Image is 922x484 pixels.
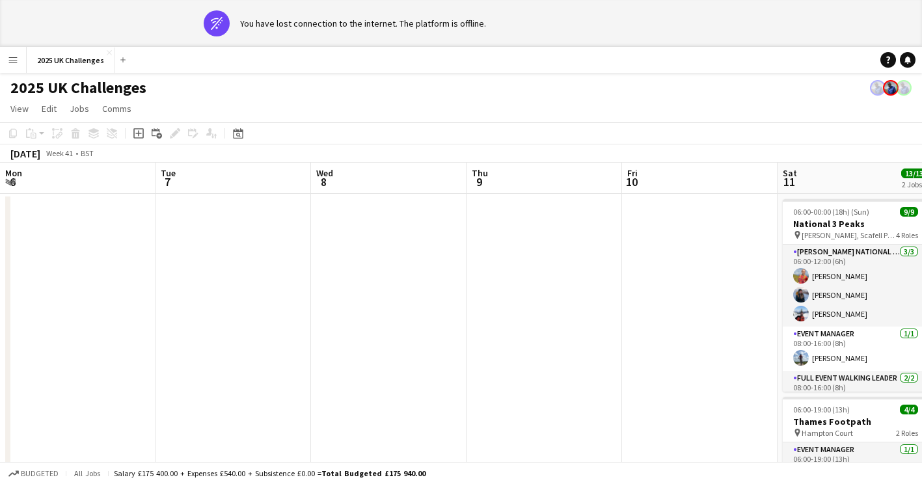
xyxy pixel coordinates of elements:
[114,468,426,478] div: Salary £175 400.00 + Expenses £540.00 + Subsistence £0.00 =
[97,100,137,117] a: Comms
[314,174,333,189] span: 8
[472,167,488,179] span: Thu
[70,103,89,114] span: Jobs
[900,405,918,414] span: 4/4
[10,147,40,160] div: [DATE]
[21,469,59,478] span: Budgeted
[321,468,426,478] span: Total Budgeted £175 940.00
[793,207,869,217] span: 06:00-00:00 (18h) (Sun)
[5,100,34,117] a: View
[896,80,912,96] app-user-avatar: Andy Baker
[10,78,146,98] h1: 2025 UK Challenges
[793,405,850,414] span: 06:00-19:00 (13h)
[896,428,918,438] span: 2 Roles
[161,167,176,179] span: Tue
[10,103,29,114] span: View
[470,174,488,189] span: 9
[870,80,886,96] app-user-avatar: Andy Baker
[27,47,115,73] button: 2025 UK Challenges
[240,18,486,29] div: You have lost connection to the internet. The platform is offline.
[316,167,333,179] span: Wed
[36,100,62,117] a: Edit
[64,100,94,117] a: Jobs
[159,174,176,189] span: 7
[72,468,103,478] span: All jobs
[900,207,918,217] span: 9/9
[7,466,61,481] button: Budgeted
[42,103,57,114] span: Edit
[5,167,22,179] span: Mon
[627,167,638,179] span: Fri
[102,103,131,114] span: Comms
[3,174,22,189] span: 6
[781,174,797,189] span: 11
[625,174,638,189] span: 10
[883,80,899,96] app-user-avatar: Andy Baker
[783,167,797,179] span: Sat
[896,230,918,240] span: 4 Roles
[81,148,94,158] div: BST
[43,148,75,158] span: Week 41
[802,230,896,240] span: [PERSON_NAME], Scafell Pike and Snowdon
[802,428,853,438] span: Hampton Court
